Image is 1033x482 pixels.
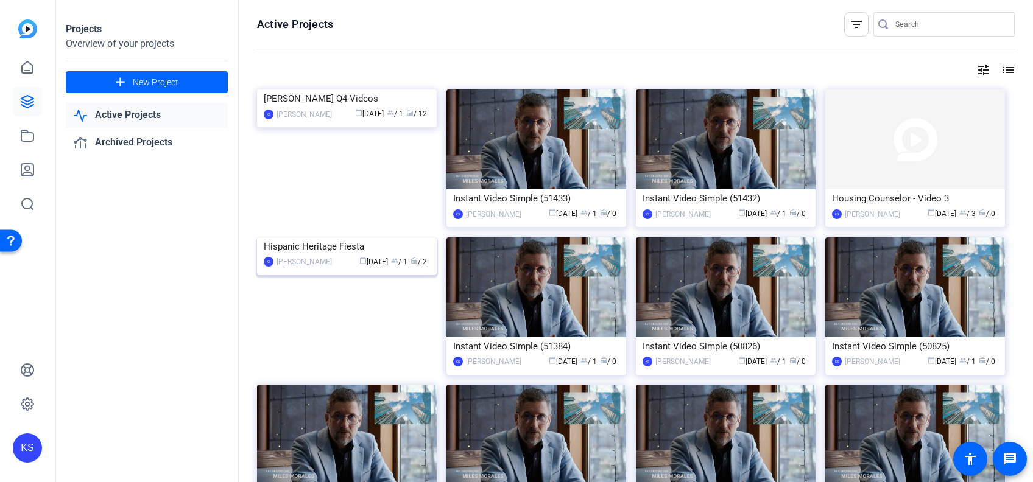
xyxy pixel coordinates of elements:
[453,209,463,219] div: KS
[580,209,597,218] span: / 1
[411,257,427,266] span: / 2
[832,337,998,355] div: Instant Video Simple (50825)
[770,209,777,216] span: group
[655,208,711,220] div: [PERSON_NAME]
[355,110,384,118] span: [DATE]
[928,209,956,218] span: [DATE]
[789,209,806,218] span: / 0
[549,357,577,366] span: [DATE]
[453,357,463,366] div: KS
[257,17,333,32] h1: Active Projects
[1003,452,1017,466] mat-icon: message
[655,355,711,368] div: [PERSON_NAME]
[406,110,427,118] span: / 12
[959,357,967,364] span: group
[113,75,128,90] mat-icon: add
[580,357,597,366] span: / 1
[600,357,607,364] span: radio
[738,209,746,216] span: calendar_today
[391,257,407,266] span: / 1
[406,109,414,116] span: radio
[453,189,619,208] div: Instant Video Simple (51433)
[277,108,332,120] div: [PERSON_NAME]
[387,109,394,116] span: group
[963,452,978,466] mat-icon: accessibility
[66,130,228,155] a: Archived Projects
[580,357,588,364] span: group
[845,208,900,220] div: [PERSON_NAME]
[849,17,864,32] mat-icon: filter_list
[453,337,619,355] div: Instant Video Simple (51384)
[738,357,767,366] span: [DATE]
[928,357,956,366] span: [DATE]
[959,209,967,216] span: group
[264,237,430,256] div: Hispanic Heritage Fiesta
[549,357,556,364] span: calendar_today
[13,433,42,463] div: KS
[895,17,1005,32] input: Search
[411,257,418,264] span: radio
[600,209,616,218] span: / 0
[643,189,809,208] div: Instant Video Simple (51432)
[832,209,842,219] div: KS
[264,110,273,119] div: KS
[387,110,403,118] span: / 1
[264,89,430,108] div: [PERSON_NAME] Q4 Videos
[359,257,388,266] span: [DATE]
[549,209,577,218] span: [DATE]
[643,337,809,355] div: Instant Video Simple (50826)
[66,22,228,37] div: Projects
[66,103,228,128] a: Active Projects
[770,357,786,366] span: / 1
[928,357,935,364] span: calendar_today
[466,355,521,368] div: [PERSON_NAME]
[264,257,273,267] div: KS
[133,76,178,89] span: New Project
[277,256,332,268] div: [PERSON_NAME]
[979,357,986,364] span: radio
[391,257,398,264] span: group
[979,209,995,218] span: / 0
[928,209,935,216] span: calendar_today
[580,209,588,216] span: group
[18,19,37,38] img: blue-gradient.svg
[789,357,806,366] span: / 0
[466,208,521,220] div: [PERSON_NAME]
[979,357,995,366] span: / 0
[549,209,556,216] span: calendar_today
[770,209,786,218] span: / 1
[643,357,652,366] div: KS
[738,209,767,218] span: [DATE]
[959,209,976,218] span: / 3
[832,189,998,208] div: Housing Counselor - Video 3
[600,357,616,366] span: / 0
[789,357,797,364] span: radio
[359,257,367,264] span: calendar_today
[845,355,900,368] div: [PERSON_NAME]
[66,37,228,51] div: Overview of your projects
[66,71,228,93] button: New Project
[643,209,652,219] div: KS
[979,209,986,216] span: radio
[959,357,976,366] span: / 1
[1000,63,1015,77] mat-icon: list
[738,357,746,364] span: calendar_today
[600,209,607,216] span: radio
[770,357,777,364] span: group
[976,63,991,77] mat-icon: tune
[355,109,362,116] span: calendar_today
[832,357,842,366] div: KS
[789,209,797,216] span: radio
